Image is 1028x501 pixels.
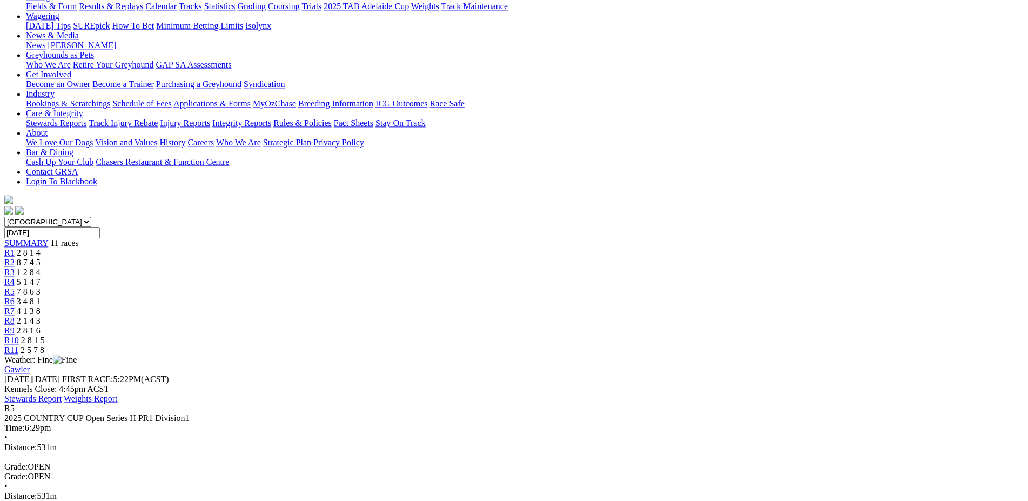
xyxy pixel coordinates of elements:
[204,2,236,11] a: Statistics
[17,316,41,325] span: 2 1 4 3
[26,118,86,128] a: Stewards Reports
[4,268,15,277] a: R3
[26,70,71,79] a: Get Involved
[4,491,1024,501] div: 531m
[26,2,77,11] a: Fields & Form
[26,79,90,89] a: Become an Owner
[4,384,1024,394] div: Kennels Close: 4:45pm ACST
[4,443,1024,452] div: 531m
[26,118,1024,128] div: Care & Integrity
[17,258,41,267] span: 8 7 4 5
[89,118,158,128] a: Track Injury Rebate
[4,443,37,452] span: Distance:
[4,375,32,384] span: [DATE]
[64,394,118,403] a: Weights Report
[4,462,28,471] span: Grade:
[26,21,1024,31] div: Wagering
[26,157,93,166] a: Cash Up Your Club
[156,79,241,89] a: Purchasing a Greyhound
[4,238,48,248] a: SUMMARY
[26,60,1024,70] div: Greyhounds as Pets
[187,138,214,147] a: Careers
[62,375,169,384] span: 5:22PM(ACST)
[26,79,1024,89] div: Get Involved
[79,2,143,11] a: Results & Replays
[301,2,321,11] a: Trials
[411,2,439,11] a: Weights
[441,2,508,11] a: Track Maintenance
[26,31,79,40] a: News & Media
[26,177,97,186] a: Login To Blackbook
[238,2,266,11] a: Grading
[4,355,77,364] span: Weather: Fine
[429,99,464,108] a: Race Safe
[313,138,364,147] a: Privacy Policy
[145,2,177,11] a: Calendar
[26,138,1024,148] div: About
[26,11,59,21] a: Wagering
[26,99,1024,109] div: Industry
[73,60,154,69] a: Retire Your Greyhound
[4,404,15,413] span: R5
[26,148,73,157] a: Bar & Dining
[4,277,15,286] a: R4
[17,277,41,286] span: 5 1 4 7
[273,118,332,128] a: Rules & Policies
[4,287,15,296] a: R5
[4,394,62,403] a: Stewards Report
[179,2,202,11] a: Tracks
[26,99,110,108] a: Bookings & Scratchings
[4,345,18,355] a: R11
[26,60,71,69] a: Who We Are
[4,413,1024,423] div: 2025 COUNTRY CUP Open Series H PR1 Division1
[375,118,425,128] a: Stay On Track
[17,287,41,296] span: 7 8 6 3
[26,2,1024,11] div: Racing
[26,167,78,176] a: Contact GRSA
[4,326,15,335] a: R9
[156,60,232,69] a: GAP SA Assessments
[26,21,71,30] a: [DATE] Tips
[50,238,78,248] span: 11 races
[112,21,154,30] a: How To Bet
[21,336,45,345] span: 2 8 1 5
[4,336,19,345] a: R10
[160,118,210,128] a: Injury Reports
[21,345,44,355] span: 2 5 7 8
[244,79,285,89] a: Syndication
[263,138,311,147] a: Strategic Plan
[4,472,1024,482] div: OPEN
[26,138,93,147] a: We Love Our Dogs
[4,462,1024,472] div: OPEN
[26,157,1024,167] div: Bar & Dining
[96,157,229,166] a: Chasers Restaurant & Function Centre
[4,297,15,306] a: R6
[53,355,77,365] img: Fine
[173,99,251,108] a: Applications & Forms
[15,206,24,215] img: twitter.svg
[4,365,30,374] a: Gawler
[156,21,243,30] a: Minimum Betting Limits
[112,99,171,108] a: Schedule of Fees
[4,206,13,215] img: facebook.svg
[26,50,94,59] a: Greyhounds as Pets
[216,138,261,147] a: Who We Are
[17,326,41,335] span: 2 8 1 6
[334,118,373,128] a: Fact Sheets
[4,375,60,384] span: [DATE]
[268,2,300,11] a: Coursing
[159,138,185,147] a: History
[4,248,15,257] a: R1
[4,472,28,481] span: Grade:
[4,227,100,238] input: Select date
[48,41,116,50] a: [PERSON_NAME]
[4,306,15,316] span: R7
[4,316,15,325] a: R8
[26,89,55,98] a: Industry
